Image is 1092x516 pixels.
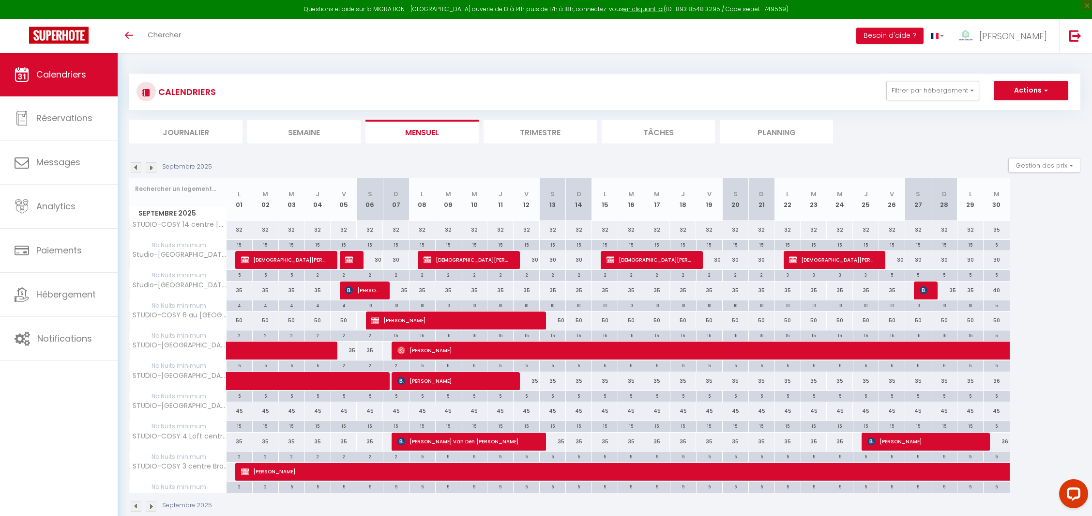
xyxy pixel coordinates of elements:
[801,270,827,279] div: 3
[262,189,268,199] abbr: M
[723,240,748,249] div: 15
[576,189,581,199] abbr: D
[827,270,853,279] div: 3
[733,189,738,199] abbr: S
[618,221,644,239] div: 32
[811,189,817,199] abbr: M
[540,281,566,299] div: 35
[540,312,566,329] div: 50
[371,311,537,329] span: [PERSON_NAME]
[879,300,905,310] div: 10
[130,300,226,311] span: Nb Nuits minimum
[514,251,540,269] div: 30
[916,189,920,199] abbr: S
[140,19,188,53] a: Chercher
[670,281,696,299] div: 35
[853,300,879,310] div: 10
[905,270,931,279] div: 5
[36,200,76,212] span: Analytics
[383,240,409,249] div: 15
[853,221,879,239] div: 32
[774,178,801,221] th: 22
[253,270,278,279] div: 5
[697,270,722,279] div: 2
[775,300,801,310] div: 10
[905,251,931,269] div: 30
[748,312,774,329] div: 50
[304,312,331,329] div: 50
[670,240,696,249] div: 15
[879,221,905,239] div: 32
[827,312,853,329] div: 50
[696,221,722,239] div: 32
[540,178,566,221] th: 13
[942,189,947,199] abbr: D
[994,81,1068,100] button: Actions
[931,221,957,239] div: 32
[37,332,92,344] span: Notifications
[514,240,539,249] div: 15
[618,178,644,221] th: 16
[801,221,827,239] div: 32
[618,312,644,329] div: 50
[775,270,801,279] div: 3
[566,178,592,221] th: 14
[499,189,502,199] abbr: J
[409,270,435,279] div: 2
[36,156,80,168] span: Messages
[670,300,696,310] div: 10
[436,300,461,310] div: 10
[670,178,696,221] th: 18
[540,221,566,239] div: 32
[931,270,957,279] div: 5
[566,270,591,279] div: 2
[957,251,984,269] div: 30
[984,251,1010,269] div: 30
[759,189,764,199] abbr: D
[227,281,253,299] div: 35
[958,28,973,46] img: ...
[471,189,477,199] abbr: M
[227,330,252,340] div: 2
[644,281,670,299] div: 35
[879,312,905,329] div: 50
[697,300,722,310] div: 10
[357,270,383,279] div: 2
[383,270,409,279] div: 2
[670,270,696,279] div: 2
[279,270,304,279] div: 5
[670,312,696,329] div: 50
[130,206,226,220] span: Septembre 2025
[984,178,1010,221] th: 30
[984,221,1010,239] div: 35
[592,240,618,249] div: 15
[461,178,487,221] th: 10
[853,178,879,221] th: 25
[867,432,981,451] span: [PERSON_NAME]
[707,189,712,199] abbr: V
[853,312,879,329] div: 50
[445,189,451,199] abbr: M
[487,221,514,239] div: 32
[748,251,774,269] div: 30
[827,221,853,239] div: 32
[566,240,591,249] div: 15
[920,281,928,299] span: [PERSON_NAME] [PERSON_NAME]
[278,312,304,329] div: 50
[566,221,592,239] div: 32
[801,300,827,310] div: 10
[1051,475,1092,516] iframe: LiveChat chat widget
[957,312,984,329] div: 50
[342,189,346,199] abbr: V
[931,281,957,299] div: 35
[853,281,879,299] div: 35
[566,281,592,299] div: 35
[331,221,357,239] div: 32
[331,300,357,310] div: 4
[618,281,644,299] div: 35
[357,330,383,340] div: 2
[774,221,801,239] div: 32
[979,30,1047,42] span: [PERSON_NAME]
[241,250,328,269] span: [DEMOGRAPHIC_DATA][PERSON_NAME]
[29,27,89,44] img: Super Booking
